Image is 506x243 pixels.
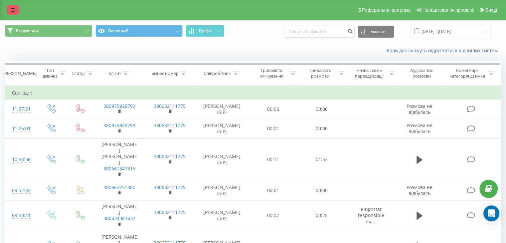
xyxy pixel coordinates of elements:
[103,215,135,221] a: 380634383637
[407,122,432,134] span: Розмова не відбулась
[103,122,135,128] a: 380975929793
[297,119,346,138] td: 00:00
[358,206,384,224] span: Ringostat responsible ma...
[195,100,249,119] td: [PERSON_NAME] (SIP)
[249,200,297,231] td: 00:07
[94,138,144,181] td: [PERSON_NAME] [PERSON_NAME]
[151,71,179,76] div: Бізнес номер
[72,71,85,76] div: Статус
[12,153,30,166] div: 10:58:56
[16,28,38,34] span: Всі дзвінки
[154,103,186,109] a: 380632111775
[407,103,432,115] span: Розмова не відбулась
[358,26,394,38] button: Експорт
[297,100,346,119] td: 00:00
[362,7,411,13] span: Реферальна програма
[255,68,288,79] div: Тривалість очікування
[195,181,249,200] td: [PERSON_NAME] (SIP)
[402,68,441,79] div: Аудіозапис розмови
[103,103,135,109] a: 380975929793
[407,184,432,196] span: Розмова не відбулась
[249,119,297,138] td: 00:01
[12,184,30,197] div: 09:52:32
[154,209,186,215] a: 380632111775
[249,138,297,181] td: 00:11
[195,138,249,181] td: [PERSON_NAME] (SIP)
[94,200,144,231] td: [PERSON_NAME]
[3,71,37,76] div: [PERSON_NAME]
[95,25,183,37] button: Основний
[204,71,231,76] div: Співробітник
[42,68,58,79] div: Тип дзвінка
[249,100,297,119] td: 00:06
[108,71,121,76] div: Клієнт
[12,122,30,135] div: 11:25:01
[297,138,346,181] td: 01:53
[249,181,297,200] td: 00:01
[422,7,474,13] span: Налаштування профілю
[195,200,249,231] td: [PERSON_NAME] (SIP)
[154,122,186,128] a: 380632111775
[103,165,135,172] a: 380661347316
[103,184,135,190] a: 380663251380
[297,181,346,200] td: 00:00
[154,184,186,190] a: 380632111775
[483,205,499,221] div: Open Intercom Messenger
[12,209,30,222] div: 09:50:41
[5,86,501,100] td: Сьогодні
[485,7,497,13] span: Вихід
[5,25,92,37] button: Всі дзвінки
[199,29,212,33] span: Графік
[447,68,486,79] div: Коментар/категорія дзвінка
[297,200,346,231] td: 00:28
[195,119,249,138] td: [PERSON_NAME] (SIP)
[303,68,337,79] div: Тривалість розмови
[186,25,224,37] button: Графік
[154,153,186,159] a: 380632111775
[12,103,30,116] div: 11:27:21
[284,26,355,38] input: Пошук за номером
[352,68,387,79] div: Назва схеми переадресації
[387,47,501,54] a: Коли дані можуть відрізнятися вiд інших систем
